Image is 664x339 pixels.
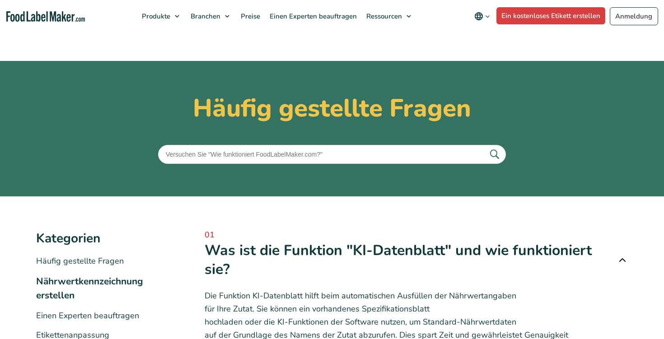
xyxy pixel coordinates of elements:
[267,12,358,21] span: Einen Experten beauftragen
[496,7,606,24] a: Ein kostenloses Etikett erstellen
[158,145,506,164] input: Versuchen Sie "Wie funktioniert FoodLabelMaker.com?"
[36,229,178,248] h3: Kategorien
[36,255,124,266] a: Häufig gestellte Fragen
[36,93,628,123] h1: Häufig gestellte Fragen
[36,310,139,321] a: Einen Experten beauftragen
[205,229,628,279] a: 01 Was ist die Funktion "KI-Datenblatt" und wie funktioniert sie?
[610,7,658,25] a: Anmeldung
[238,12,261,21] span: Preise
[36,274,178,302] li: Nährwertkennzeichnung erstellen
[139,12,171,21] span: Produkte
[6,11,85,22] a: Food Label Maker homepage
[364,12,403,21] span: Ressourcen
[188,12,221,21] span: Branchen
[205,241,628,279] div: Was ist die Funktion "KI-Datenblatt" und wie funktioniert sie?
[205,229,628,241] span: 01
[468,7,496,25] button: Change language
